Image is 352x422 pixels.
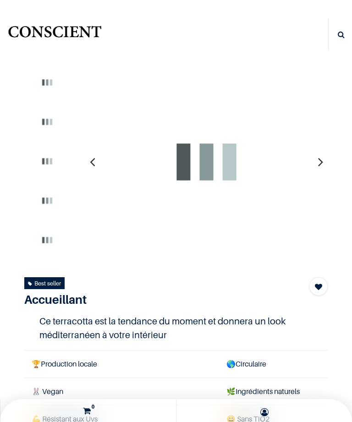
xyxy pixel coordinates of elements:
[32,359,41,368] span: 🏆
[219,378,328,405] td: Ingrédients naturels
[30,144,64,178] img: Product image
[105,61,307,263] img: Product image
[30,223,64,257] img: Product image
[32,387,63,396] span: 🐰 Vegan
[315,281,322,292] span: Add to wishlist
[3,399,174,422] a: 0
[30,66,64,99] img: Product image
[226,387,236,396] span: 🌿
[24,293,282,307] h1: Accueillant
[39,314,312,342] h4: Ce terracotta est la tendance du moment et donnera un look méditerranéen à votre intérieur
[30,184,64,218] img: Product image
[219,350,328,378] td: Circulaire
[7,22,103,47] a: Logo of Conscient
[30,105,64,139] img: Product image
[89,403,97,411] sup: 0
[24,350,219,378] td: Production locale
[28,278,61,288] div: Best seller
[309,277,328,296] button: Add to wishlist
[7,22,103,47] img: Conscient
[226,359,236,368] span: 🌎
